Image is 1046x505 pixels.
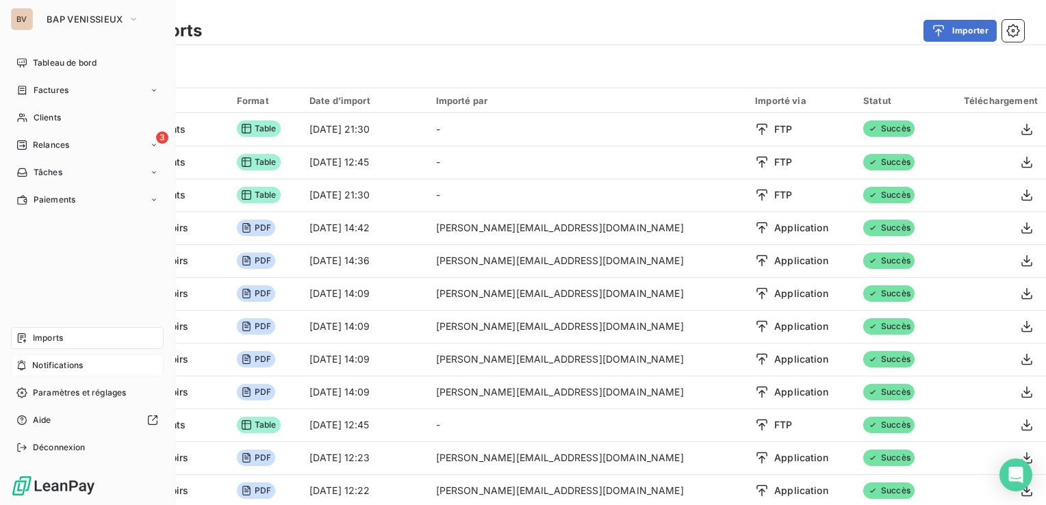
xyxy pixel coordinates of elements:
[301,441,428,474] td: [DATE] 12:23
[301,376,428,409] td: [DATE] 14:09
[11,409,164,431] a: Aide
[428,376,747,409] td: [PERSON_NAME][EMAIL_ADDRESS][DOMAIN_NAME]
[309,95,420,106] div: Date d’import
[11,161,164,183] a: Tâches
[863,187,915,203] span: Succès
[237,384,275,400] span: PDF
[863,95,928,106] div: Statut
[301,310,428,343] td: [DATE] 14:09
[34,194,75,206] span: Paiements
[774,287,828,300] span: Application
[863,285,915,302] span: Succès
[237,120,281,137] span: Table
[237,318,275,335] span: PDF
[237,220,275,236] span: PDF
[774,451,828,465] span: Application
[774,188,792,202] span: FTP
[237,95,293,106] div: Format
[11,107,164,129] a: Clients
[774,484,828,497] span: Application
[428,179,747,211] td: -
[999,458,1032,491] div: Open Intercom Messenger
[774,385,828,399] span: Application
[863,450,915,466] span: Succès
[301,409,428,441] td: [DATE] 12:45
[34,112,61,124] span: Clients
[301,146,428,179] td: [DATE] 12:45
[11,52,164,74] a: Tableau de bord
[11,382,164,404] a: Paramètres et réglages
[237,450,275,466] span: PDF
[428,310,747,343] td: [PERSON_NAME][EMAIL_ADDRESS][DOMAIN_NAME]
[301,244,428,277] td: [DATE] 14:36
[32,359,83,372] span: Notifications
[863,318,915,335] span: Succès
[863,417,915,433] span: Succès
[863,351,915,367] span: Succès
[34,166,62,179] span: Tâches
[237,187,281,203] span: Table
[945,95,1038,106] div: Téléchargement
[33,387,126,399] span: Paramètres et réglages
[428,409,747,441] td: -
[33,414,51,426] span: Aide
[774,418,792,432] span: FTP
[301,343,428,376] td: [DATE] 14:09
[863,220,915,236] span: Succès
[774,221,828,235] span: Application
[34,84,68,96] span: Factures
[755,95,847,106] div: Importé via
[237,252,275,269] span: PDF
[774,155,792,169] span: FTP
[774,254,828,268] span: Application
[301,211,428,244] td: [DATE] 14:42
[11,327,164,349] a: Imports
[11,189,164,211] a: Paiements
[428,441,747,474] td: [PERSON_NAME][EMAIL_ADDRESS][DOMAIN_NAME]
[237,285,275,302] span: PDF
[863,120,915,137] span: Succès
[11,134,164,156] a: 3Relances
[428,343,747,376] td: [PERSON_NAME][EMAIL_ADDRESS][DOMAIN_NAME]
[156,131,168,144] span: 3
[428,277,747,310] td: [PERSON_NAME][EMAIL_ADDRESS][DOMAIN_NAME]
[774,320,828,333] span: Application
[237,351,275,367] span: PDF
[11,475,96,497] img: Logo LeanPay
[301,113,428,146] td: [DATE] 21:30
[436,95,739,106] div: Importé par
[33,441,86,454] span: Déconnexion
[774,122,792,136] span: FTP
[33,332,63,344] span: Imports
[863,154,915,170] span: Succès
[428,113,747,146] td: -
[301,179,428,211] td: [DATE] 21:30
[301,277,428,310] td: [DATE] 14:09
[237,417,281,433] span: Table
[11,79,164,101] a: Factures
[33,57,97,69] span: Tableau de bord
[774,352,828,366] span: Application
[47,14,123,25] span: BAP VENISSIEUX
[428,244,747,277] td: [PERSON_NAME][EMAIL_ADDRESS][DOMAIN_NAME]
[11,8,33,30] div: BV
[237,482,275,499] span: PDF
[863,384,915,400] span: Succès
[923,20,997,42] button: Importer
[863,482,915,499] span: Succès
[863,252,915,269] span: Succès
[428,146,747,179] td: -
[33,139,69,151] span: Relances
[428,211,747,244] td: [PERSON_NAME][EMAIL_ADDRESS][DOMAIN_NAME]
[237,154,281,170] span: Table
